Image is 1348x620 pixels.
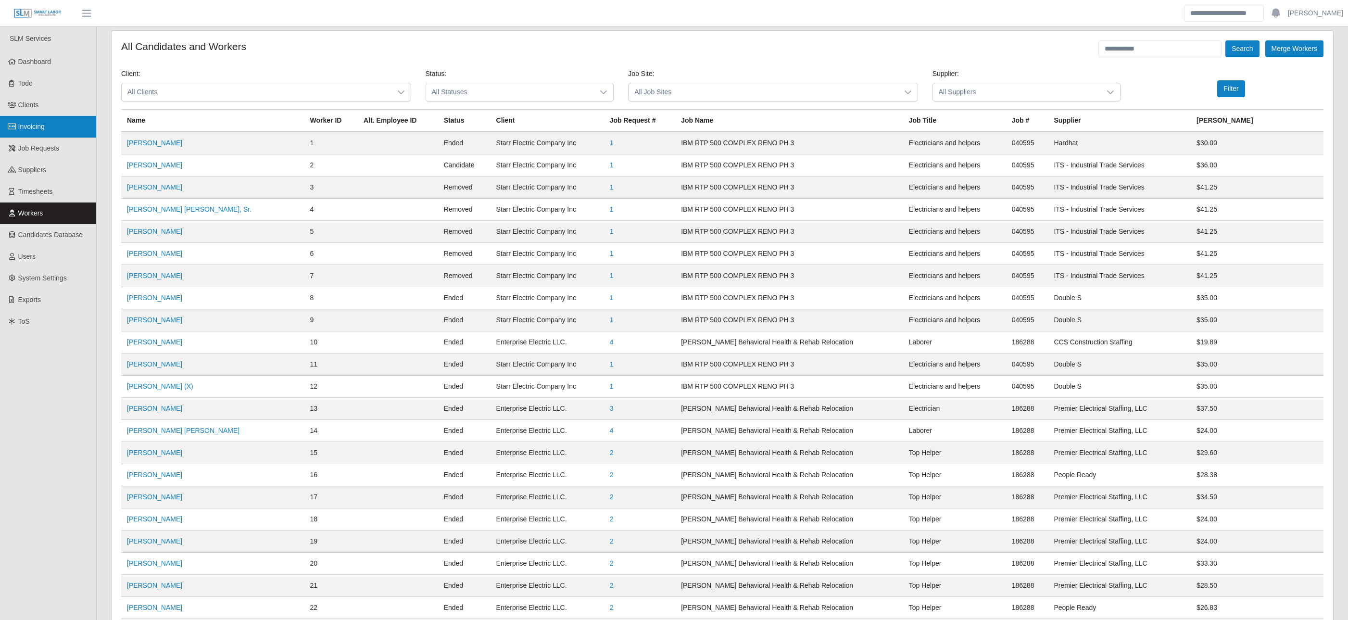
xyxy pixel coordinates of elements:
td: Electricians and helpers [903,199,1006,221]
td: Electricians and helpers [903,243,1006,265]
td: [PERSON_NAME] Behavioral Health & Rehab Relocation [675,486,903,508]
td: 040595 [1006,354,1048,376]
td: Premier Electrical Staffing, LLC [1048,420,1191,442]
td: ITS - Industrial Trade Services [1048,265,1191,287]
td: removed [438,221,491,243]
td: 186288 [1006,420,1048,442]
td: ended [438,442,491,464]
td: Enterprise Electric LLC. [491,553,604,575]
td: Starr Electric Company Inc [491,154,604,177]
a: 1 [610,183,614,191]
a: 2 [610,604,614,611]
td: ended [438,464,491,486]
td: IBM RTP 500 COMPLEX RENO PH 3 [675,243,903,265]
td: Enterprise Electric LLC. [491,597,604,619]
a: [PERSON_NAME] [127,161,182,169]
td: [PERSON_NAME] Behavioral Health & Rehab Relocation [675,420,903,442]
a: [PERSON_NAME] [127,582,182,589]
button: Search [1225,40,1259,57]
td: Electricians and helpers [903,376,1006,398]
a: 2 [610,537,614,545]
td: 186288 [1006,597,1048,619]
td: Electricians and helpers [903,309,1006,331]
td: Top Helper [903,508,1006,531]
td: 186288 [1006,508,1048,531]
th: [PERSON_NAME] [1191,110,1323,132]
label: Job Site: [628,69,654,79]
a: [PERSON_NAME] [127,537,182,545]
td: ended [438,354,491,376]
td: [PERSON_NAME] Behavioral Health & Rehab Relocation [675,531,903,553]
td: Enterprise Electric LLC. [491,464,604,486]
td: Double S [1048,354,1191,376]
td: 20 [304,553,358,575]
th: Status [438,110,491,132]
td: $36.00 [1191,154,1323,177]
td: Electricians and helpers [903,154,1006,177]
span: All Statuses [426,83,594,101]
td: Starr Electric Company Inc [491,199,604,221]
input: Search [1184,5,1264,22]
span: Invoicing [18,123,45,130]
a: 2 [610,449,614,456]
td: Electrician [903,398,1006,420]
span: SLM Services [10,35,51,42]
td: removed [438,177,491,199]
span: Dashboard [18,58,51,65]
td: $34.50 [1191,486,1323,508]
td: $35.00 [1191,309,1323,331]
a: [PERSON_NAME] [127,604,182,611]
a: 1 [610,272,614,279]
td: IBM RTP 500 COMPLEX RENO PH 3 [675,354,903,376]
a: [PERSON_NAME] [127,338,182,346]
td: Top Helper [903,486,1006,508]
a: 1 [610,316,614,324]
td: Enterprise Electric LLC. [491,508,604,531]
a: [PERSON_NAME] [1288,8,1343,18]
td: $41.25 [1191,221,1323,243]
td: Laborer [903,420,1006,442]
span: Job Requests [18,144,60,152]
td: Starr Electric Company Inc [491,265,604,287]
span: Users [18,253,36,260]
td: ended [438,486,491,508]
td: Double S [1048,287,1191,309]
td: Enterprise Electric LLC. [491,575,604,597]
td: Starr Electric Company Inc [491,287,604,309]
td: Top Helper [903,531,1006,553]
td: CCS Construction Staffing [1048,331,1191,354]
td: Premier Electrical Staffing, LLC [1048,575,1191,597]
td: 19 [304,531,358,553]
td: $24.00 [1191,508,1323,531]
td: Electricians and helpers [903,354,1006,376]
td: $35.00 [1191,287,1323,309]
td: 186288 [1006,442,1048,464]
td: Double S [1048,309,1191,331]
td: 2 [304,154,358,177]
a: [PERSON_NAME] [PERSON_NAME], Sr. [127,205,252,213]
a: [PERSON_NAME] [127,559,182,567]
span: Exports [18,296,41,304]
span: All Suppliers [933,83,1101,101]
td: ended [438,132,491,154]
td: Enterprise Electric LLC. [491,486,604,508]
td: 186288 [1006,464,1048,486]
span: ToS [18,317,30,325]
td: Starr Electric Company Inc [491,221,604,243]
td: Top Helper [903,464,1006,486]
td: 21 [304,575,358,597]
td: 040595 [1006,243,1048,265]
td: Enterprise Electric LLC. [491,531,604,553]
a: 1 [610,205,614,213]
td: $41.25 [1191,177,1323,199]
td: 040595 [1006,177,1048,199]
td: 186288 [1006,553,1048,575]
td: 7 [304,265,358,287]
td: 14 [304,420,358,442]
td: Enterprise Electric LLC. [491,398,604,420]
a: [PERSON_NAME] [127,449,182,456]
td: $37.50 [1191,398,1323,420]
img: SLM Logo [13,8,62,19]
td: ended [438,376,491,398]
td: Premier Electrical Staffing, LLC [1048,486,1191,508]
